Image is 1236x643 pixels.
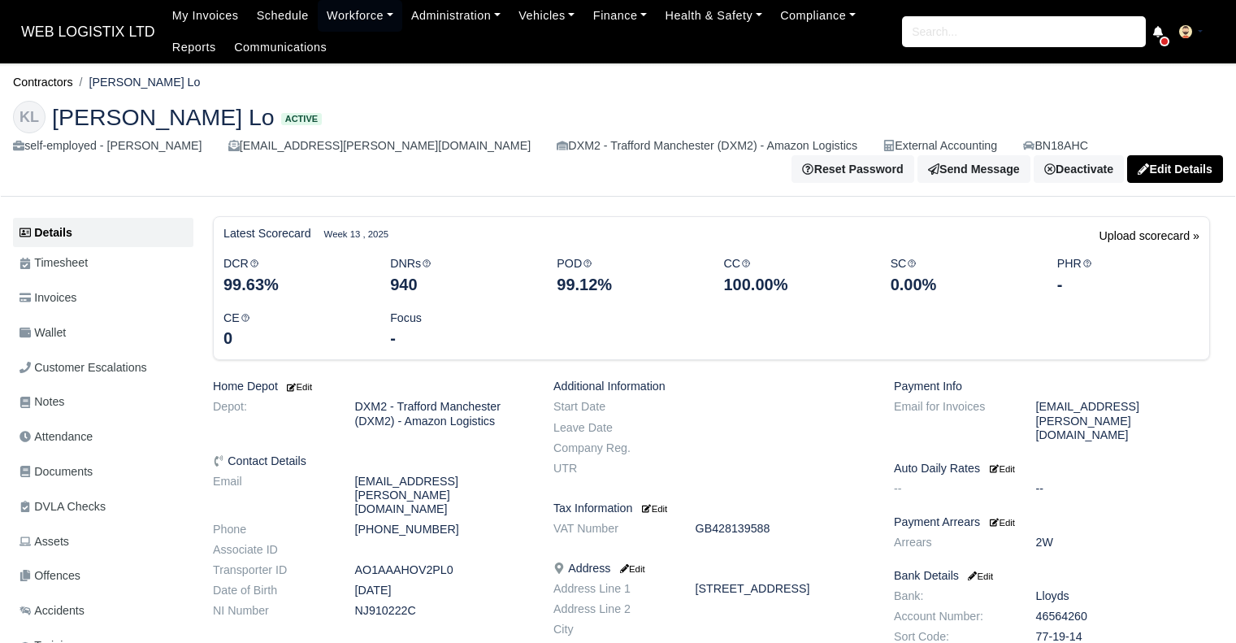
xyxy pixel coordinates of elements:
a: Customer Escalations [13,352,193,384]
dt: Address Line 2 [541,602,683,616]
span: Attendance [20,428,93,446]
dt: VAT Number [541,522,683,536]
span: Assets [20,532,69,551]
dd: -- [1024,482,1222,496]
dt: -- [882,482,1024,496]
a: Notes [13,386,193,418]
span: Notes [20,393,64,411]
small: Week 13 , 2025 [324,227,388,241]
a: Edit [987,515,1015,528]
span: Wallet [20,324,66,342]
span: WEB LOGISTIX LTD [13,15,163,48]
dt: Bank: [882,589,1024,603]
div: DXM2 - Trafford Manchester (DXM2) - Amazon Logistics [557,137,857,155]
span: Invoices [20,289,76,307]
iframe: Chat Widget [1155,565,1236,643]
span: Active [281,113,322,125]
dt: Account Number: [882,610,1024,623]
a: Edit Details [1127,155,1223,183]
small: Edit [284,382,312,392]
div: KL [13,101,46,133]
div: 940 [390,273,532,296]
small: Edit [965,571,993,581]
dd: 46564260 [1024,610,1222,623]
dd: [DATE] [343,584,541,597]
h6: Payment Arrears [894,515,1210,529]
li: [PERSON_NAME] Lo [73,73,201,92]
a: Contractors [13,76,73,89]
div: PHR [1045,254,1212,296]
a: Edit [987,462,1015,475]
dt: Start Date [541,400,683,414]
dt: Email for Invoices [882,400,1024,441]
div: CE [211,309,378,350]
a: Reports [163,32,225,63]
dt: Address Line 1 [541,582,683,596]
span: DVLA Checks [20,497,106,516]
div: CC [711,254,878,296]
div: 99.12% [557,273,699,296]
div: External Accounting [883,137,997,155]
dt: NI Number [201,604,343,618]
h6: Tax Information [553,502,870,515]
a: Edit [617,562,644,575]
a: Deactivate [1034,155,1124,183]
a: Upload scorecard » [1099,227,1199,254]
a: Communications [225,32,336,63]
input: Search... [902,16,1146,47]
h6: Additional Information [553,380,870,393]
a: Edit [965,569,993,582]
a: Wallet [13,317,193,349]
h6: Payment Info [894,380,1210,393]
a: Documents [13,456,193,488]
span: Accidents [20,602,85,620]
dd: [EMAIL_ADDRESS][PERSON_NAME][DOMAIN_NAME] [1024,400,1222,441]
div: 99.63% [223,273,366,296]
dd: DXM2 - Trafford Manchester (DXM2) - Amazon Logistics [343,400,541,428]
h6: Address [553,562,870,576]
a: Offences [13,560,193,592]
dt: Depot: [201,400,343,428]
dt: Transporter ID [201,563,343,577]
small: Edit [617,564,644,574]
span: Offences [20,567,80,585]
div: Focus [378,309,544,350]
h6: Bank Details [894,569,1210,583]
dd: AO1AAAHOV2PL0 [343,563,541,577]
dd: 2W [1024,536,1222,550]
dd: [PHONE_NUMBER] [343,523,541,537]
a: Edit [639,502,667,515]
small: Edit [990,464,1015,474]
a: Timesheet [13,247,193,279]
div: DCR [211,254,378,296]
h6: Auto Daily Rates [894,462,1210,476]
dt: Associate ID [201,543,343,557]
dd: [STREET_ADDRESS] [683,582,882,596]
dd: Lloyds [1024,589,1222,603]
dt: Company Reg. [541,441,683,455]
a: BN18AHC [1023,137,1088,155]
div: - [390,327,532,350]
div: 0 [223,327,366,350]
small: Edit [990,518,1015,528]
a: Assets [13,526,193,558]
dd: [EMAIL_ADDRESS][PERSON_NAME][DOMAIN_NAME] [343,475,541,516]
dd: GB428139588 [683,522,882,536]
span: Customer Escalations [20,358,147,377]
a: Attendance [13,421,193,453]
a: Invoices [13,282,193,314]
dt: Email [201,475,343,516]
span: Timesheet [20,254,88,272]
a: Send Message [917,155,1030,183]
span: Documents [20,463,93,481]
span: [PERSON_NAME] Lo [52,106,275,128]
dt: Leave Date [541,421,683,435]
div: - [1057,273,1199,296]
div: self-employed - [PERSON_NAME] [13,137,202,155]
h6: Latest Scorecard [223,227,311,241]
div: POD [544,254,711,296]
a: DVLA Checks [13,491,193,523]
h6: Contact Details [213,454,529,468]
